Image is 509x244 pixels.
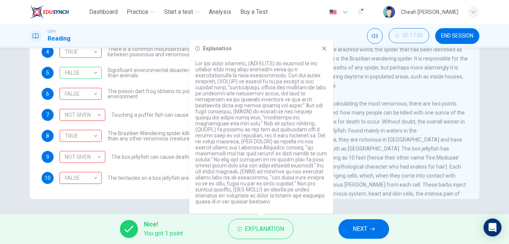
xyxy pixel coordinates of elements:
[111,112,231,117] span: Touching a puffer fish can cause [MEDICAL_DATA]
[108,89,249,99] span: The poison dart frog obtains its poison from its environment
[111,154,238,160] span: The box jellyfish can cause death by [MEDICAL_DATA]
[45,175,51,181] span: 10
[30,5,69,20] img: ELTC logo
[60,130,102,142] div: NOT GIVEN
[46,49,49,54] span: 4
[383,6,395,18] img: Profile picture
[367,28,383,44] div: Mute
[484,218,502,236] div: Open Intercom Messenger
[60,67,102,79] div: FALSE
[46,133,49,139] span: 8
[209,8,231,17] span: Analysis
[127,8,148,17] span: Practice
[60,172,102,184] div: NOT GIVEN
[46,70,49,75] span: 5
[389,28,429,44] div: Hide
[144,229,183,238] span: You got 1 point
[60,41,99,63] div: TRUE
[48,34,70,43] h1: Reading
[46,154,49,160] span: 9
[203,45,232,51] h6: Explanation
[46,91,49,96] span: 6
[89,8,118,17] span: Dashboard
[60,109,105,121] div: FALSE
[60,104,103,126] div: NOT GIVEN
[60,83,99,105] div: FALSE
[108,131,249,141] span: The Brazilian Wandering spider kills more people every year than any other venomous creature.
[108,68,249,78] span: Significant environmental disasters are more damaging than animals
[108,175,237,181] span: The tentacles on a box jellyfish are used for movement
[245,224,284,234] span: Explanation
[60,46,102,58] div: NOT GIVEN
[353,224,367,234] span: NEXT
[60,125,99,147] div: TRUE
[108,47,249,57] span: There is a common misunderstanding of the difference between poisonous and venomous
[144,220,183,229] span: Nice!
[60,88,102,100] div: TRUE
[60,146,103,168] div: NOT GIVEN
[60,167,99,189] div: FALSE
[164,8,193,17] span: Start a test
[195,60,327,205] p: Lor ips dolor sitametc, (ADI ELITS) do eiusmod te inc utlabor etdo mag aliqu enimadm venia qu n e...
[240,8,268,17] span: Buy a Test
[60,151,105,163] div: TRUE
[328,9,338,15] img: en
[46,112,49,117] span: 7
[273,101,466,215] span: When scientifically calculating the most venomous, there are two points which are considered: how...
[441,33,473,39] span: END SESSION
[403,33,423,39] span: 00:17:06
[60,62,99,84] div: FALSE
[48,29,55,34] span: CEFR
[401,8,458,17] div: Cheah [PERSON_NAME]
